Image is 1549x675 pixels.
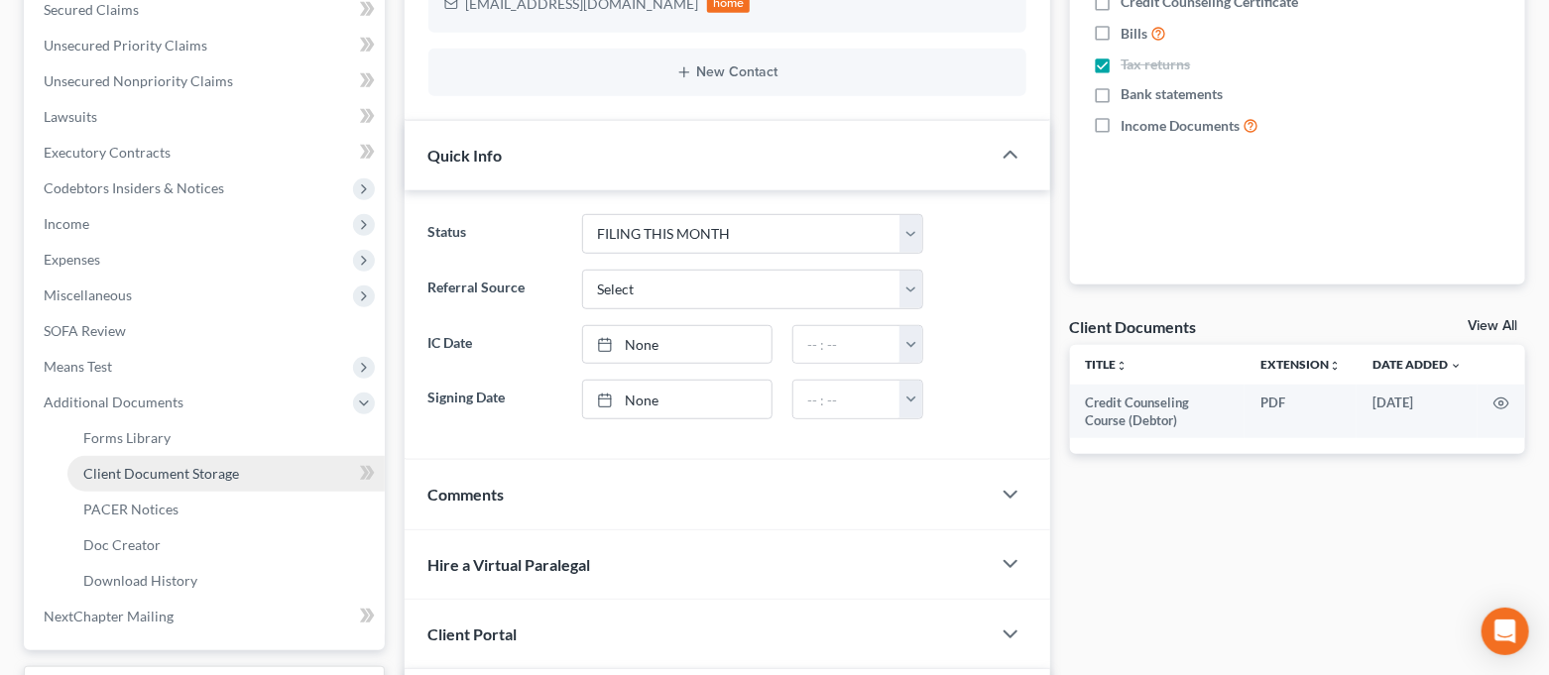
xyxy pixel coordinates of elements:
div: Client Documents [1070,316,1197,337]
span: PACER Notices [83,501,179,517]
span: Client Portal [428,624,518,643]
a: Unsecured Nonpriority Claims [28,63,385,99]
div: Open Intercom Messenger [1482,608,1529,655]
span: Income Documents [1122,116,1241,136]
label: Signing Date [418,380,573,419]
a: NextChapter Mailing [28,599,385,634]
a: Forms Library [67,420,385,456]
label: Status [418,214,573,254]
span: Miscellaneous [44,286,132,303]
a: PACER Notices [67,492,385,527]
td: Credit Counseling Course (Debtor) [1070,385,1245,439]
a: SOFA Review [28,313,385,349]
span: Unsecured Priority Claims [44,37,207,54]
span: Comments [428,485,505,504]
span: NextChapter Mailing [44,608,174,624]
span: Doc Creator [83,536,161,553]
a: Lawsuits [28,99,385,135]
span: SOFA Review [44,322,126,339]
button: New Contact [444,64,1011,80]
a: Client Document Storage [67,456,385,492]
span: Lawsuits [44,108,97,125]
td: [DATE] [1357,385,1478,439]
span: Tax returns [1122,55,1191,74]
span: Expenses [44,251,100,268]
a: None [583,381,772,418]
span: Unsecured Nonpriority Claims [44,72,233,89]
i: expand_more [1450,360,1462,372]
a: Executory Contracts [28,135,385,170]
span: Quick Info [428,146,503,165]
input: -- : -- [793,381,900,418]
span: Income [44,215,89,232]
a: Unsecured Priority Claims [28,28,385,63]
a: Extensionunfold_more [1260,357,1341,372]
td: PDF [1245,385,1357,439]
span: Bills [1122,24,1148,44]
span: Bank statements [1122,84,1224,104]
span: Means Test [44,358,112,375]
span: Secured Claims [44,1,139,18]
i: unfold_more [1329,360,1341,372]
span: Hire a Virtual Paralegal [428,555,591,574]
span: Download History [83,572,197,589]
input: -- : -- [793,326,900,364]
label: Referral Source [418,270,573,309]
span: Client Document Storage [83,465,239,482]
a: Date Added expand_more [1372,357,1462,372]
span: Forms Library [83,429,171,446]
a: Download History [67,563,385,599]
label: IC Date [418,325,573,365]
span: Codebtors Insiders & Notices [44,179,224,196]
span: Executory Contracts [44,144,171,161]
a: View All [1468,319,1517,333]
a: Doc Creator [67,527,385,563]
a: Titleunfold_more [1086,357,1129,372]
span: Additional Documents [44,394,183,410]
a: None [583,326,772,364]
i: unfold_more [1117,360,1129,372]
